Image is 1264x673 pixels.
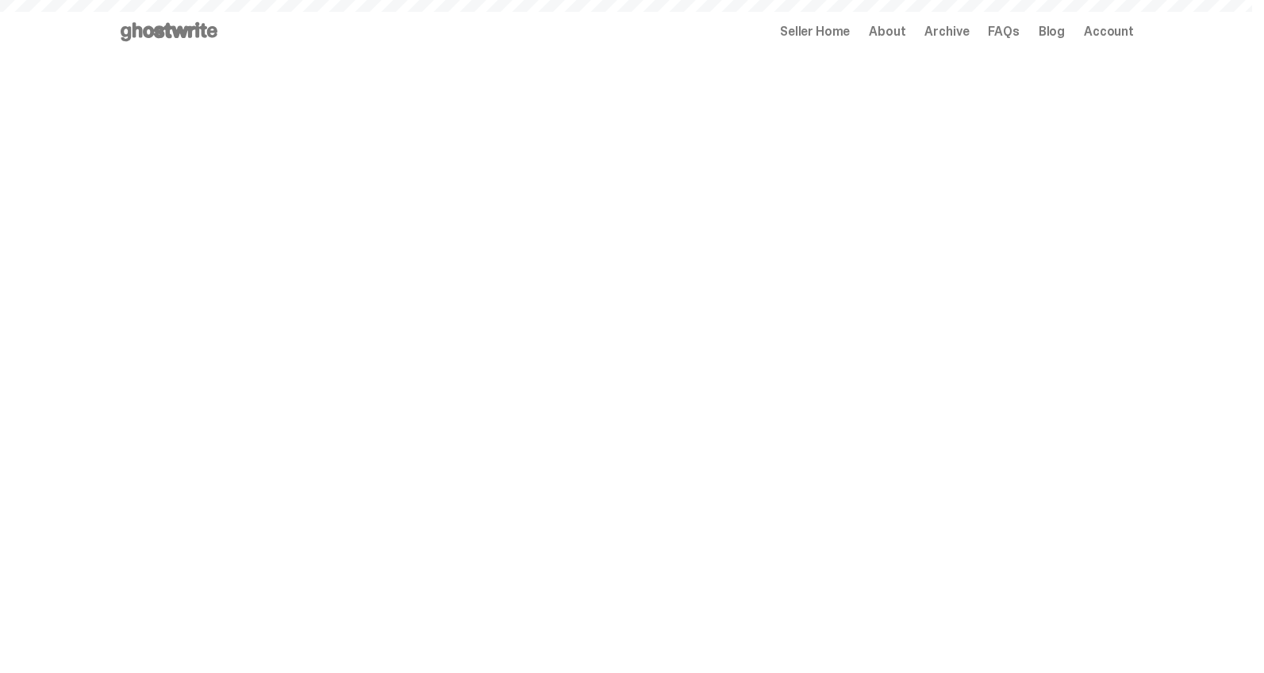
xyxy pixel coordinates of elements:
[780,25,850,38] a: Seller Home
[988,25,1019,38] a: FAQs
[924,25,969,38] a: Archive
[1039,25,1065,38] a: Blog
[1084,25,1134,38] a: Account
[869,25,905,38] a: About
